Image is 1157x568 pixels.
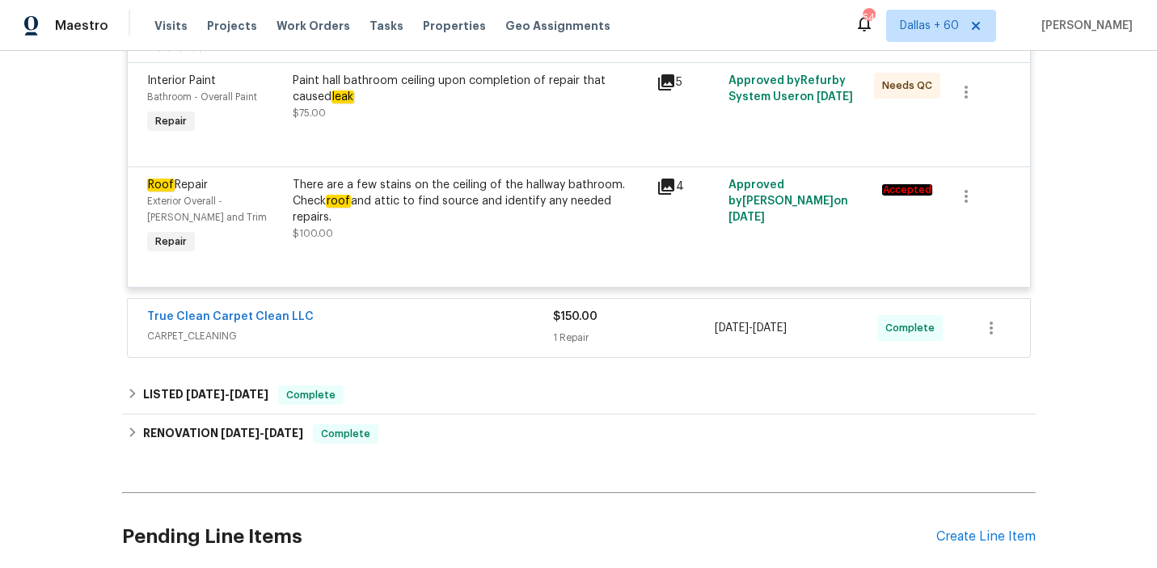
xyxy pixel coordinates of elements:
div: 545 [863,10,874,26]
span: Projects [207,18,257,34]
div: There are a few stains on the ceiling of the hallway bathroom. Check and attic to find source and... [293,177,647,225]
span: $100.00 [293,229,333,238]
span: [DATE] [817,91,853,103]
span: Bathroom - Overall Paint [147,92,257,102]
span: $150.00 [553,311,598,322]
span: Visits [154,18,188,34]
span: - [221,427,303,439]
em: leak [331,90,354,103]
span: Complete [315,426,377,442]
span: [DATE] [728,212,765,223]
span: Exterior Overall - [PERSON_NAME] and Trim [147,196,267,222]
h6: LISTED [143,385,268,405]
div: 4 [657,177,720,196]
em: roof [326,195,351,208]
span: Repair [149,234,193,250]
span: Work Orders [277,18,350,34]
span: Complete [280,387,342,403]
span: Maestro [55,18,108,34]
span: [DATE] [264,427,303,439]
span: Tasks [369,20,403,32]
span: Complete [885,320,941,336]
span: Properties [423,18,486,34]
span: Repair [147,179,208,191]
a: True Clean Carpet Clean LLC [147,311,314,322]
span: CARPET_CLEANING [147,328,553,344]
div: Create Line Item [936,529,1036,545]
div: 5 [657,73,720,92]
span: Interior Paint [147,75,216,86]
em: Accepted [882,184,932,196]
span: Approved by [PERSON_NAME] on [728,179,848,223]
span: Repair [149,113,193,129]
h6: RENOVATION [143,424,303,444]
span: Approved by Refurby System User on [728,75,853,103]
div: Paint hall bathroom ceiling upon completion of repair that caused [293,73,647,105]
span: - [715,320,787,336]
span: [DATE] [753,322,787,334]
span: Needs QC [882,78,939,94]
div: LISTED [DATE]-[DATE]Complete [122,376,1036,414]
span: [DATE] [221,427,260,439]
div: 1 Repair [553,330,716,346]
span: $75.00 [293,108,326,118]
span: [DATE] [186,389,225,400]
div: RENOVATION [DATE]-[DATE]Complete [122,414,1036,453]
span: - [186,389,268,400]
span: Geo Assignments [505,18,610,34]
em: Roof [147,179,175,191]
span: Dallas + 60 [900,18,959,34]
span: [DATE] [230,389,268,400]
span: [PERSON_NAME] [1035,18,1133,34]
span: [DATE] [715,322,749,334]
